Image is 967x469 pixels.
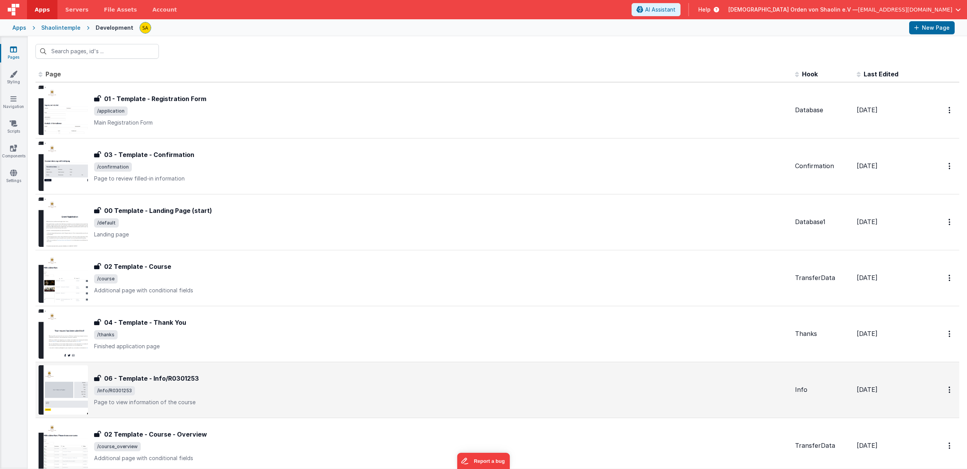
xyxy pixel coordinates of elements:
[728,6,961,13] button: [DEMOGRAPHIC_DATA] Orden von Shaolin e.V — [EMAIL_ADDRESS][DOMAIN_NAME]
[944,158,956,174] button: Options
[645,6,676,13] span: AI Assistant
[944,270,956,286] button: Options
[104,94,206,103] h3: 01 - Template - Registration Form
[909,21,955,34] button: New Page
[94,231,789,238] p: Landing page
[795,385,851,394] div: Info
[35,6,50,13] span: Apps
[104,262,171,271] h3: 02 Template - Course
[795,441,851,450] div: TransferData
[795,106,851,115] div: Database
[944,102,956,118] button: Options
[94,386,135,395] span: /info/R0301253
[140,22,151,33] img: e3e1eaaa3c942e69edc95d4236ce57bf
[857,106,878,114] span: [DATE]
[944,382,956,398] button: Options
[94,274,118,283] span: /course
[104,374,199,383] h3: 06 - Template - Info/R0301253
[795,329,851,338] div: Thanks
[944,214,956,230] button: Options
[857,274,878,282] span: [DATE]
[857,442,878,449] span: [DATE]
[104,430,207,439] h3: 02 Template - Course - Overview
[802,70,818,78] span: Hook
[94,119,789,127] p: Main Registration Form
[795,162,851,170] div: Confirmation
[94,175,789,182] p: Page to review filled-in information
[96,24,133,32] div: Development
[857,162,878,170] span: [DATE]
[94,330,118,339] span: /thanks
[864,70,898,78] span: Last Edited
[857,386,878,393] span: [DATE]
[944,326,956,342] button: Options
[12,24,26,32] div: Apps
[795,273,851,282] div: TransferData
[944,438,956,454] button: Options
[795,218,851,226] div: Database1
[104,206,212,215] h3: 00 Template - Landing Page (start)
[94,342,789,350] p: Finished application page
[104,318,186,327] h3: 04 - Template - Thank You
[94,398,789,406] p: Page to view information of the course
[35,44,159,59] input: Search pages, id's ...
[104,6,137,13] span: File Assets
[41,24,81,32] div: Shaolintemple
[94,162,132,172] span: /confirmation
[94,454,789,462] p: Additional page with conditional fields
[45,70,61,78] span: Page
[94,442,141,451] span: /course_overview
[858,6,952,13] span: [EMAIL_ADDRESS][DOMAIN_NAME]
[857,218,878,226] span: [DATE]
[94,287,789,294] p: Additional page with conditional fields
[632,3,681,16] button: AI Assistant
[94,218,119,228] span: /default
[94,106,128,116] span: /application
[457,453,510,469] iframe: Marker.io feedback button
[698,6,711,13] span: Help
[857,330,878,337] span: [DATE]
[65,6,88,13] span: Servers
[104,150,194,159] h3: 03 - Template - Confirmation
[728,6,858,13] span: [DEMOGRAPHIC_DATA] Orden von Shaolin e.V —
